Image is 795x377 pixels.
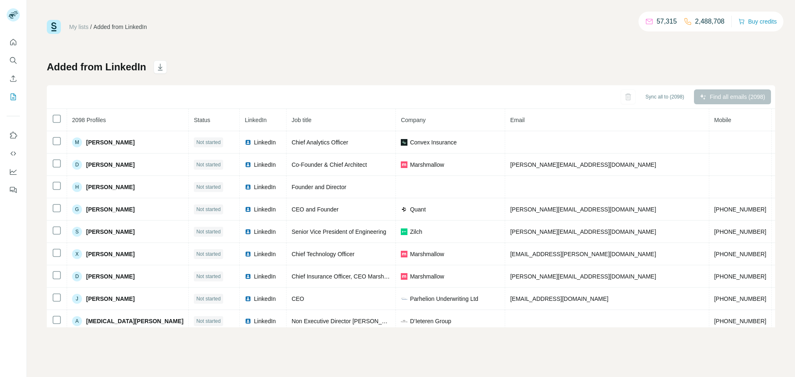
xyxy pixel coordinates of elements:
img: Surfe Logo [47,20,61,34]
span: [PHONE_NUMBER] [714,318,766,324]
img: LinkedIn logo [245,295,251,302]
button: Sync all to (2098) [640,91,690,103]
img: LinkedIn logo [245,228,251,235]
span: LinkedIn [254,317,276,325]
span: [PERSON_NAME] [86,295,135,303]
div: D [72,160,82,170]
button: Dashboard [7,164,20,179]
span: Company [401,117,426,123]
div: A [72,316,82,326]
span: LinkedIn [245,117,267,123]
span: [PERSON_NAME] [86,161,135,169]
span: Senior Vice President of Engineering [291,228,386,235]
span: Founder and Director [291,184,346,190]
span: [PERSON_NAME] [86,272,135,281]
span: [EMAIL_ADDRESS][PERSON_NAME][DOMAIN_NAME] [510,251,656,257]
span: 2098 Profiles [72,117,106,123]
span: [PERSON_NAME][EMAIL_ADDRESS][DOMAIN_NAME] [510,228,656,235]
span: Email [510,117,525,123]
span: Chief Technology Officer [291,251,354,257]
div: G [72,204,82,214]
a: My lists [69,24,89,30]
span: [EMAIL_ADDRESS][DOMAIN_NAME] [510,295,608,302]
img: LinkedIn logo [245,251,251,257]
span: Not started [196,250,221,258]
span: LinkedIn [254,138,276,146]
button: Use Surfe API [7,146,20,161]
button: Quick start [7,35,20,50]
span: Marshmallow [410,250,444,258]
span: Zilch [410,228,422,236]
button: Enrich CSV [7,71,20,86]
img: LinkedIn logo [245,184,251,190]
span: [PERSON_NAME][EMAIL_ADDRESS][DOMAIN_NAME] [510,273,656,280]
p: 2,488,708 [695,17,725,26]
span: Status [194,117,210,123]
span: Not started [196,139,221,146]
span: [PERSON_NAME] [86,228,135,236]
span: Marshmallow [410,272,444,281]
span: Chief Analytics Officer [291,139,348,146]
div: Added from LinkedIn [94,23,147,31]
span: Marshmallow [410,161,444,169]
span: Co-Founder & Chief Architect [291,161,367,168]
h1: Added from LinkedIn [47,60,146,74]
img: LinkedIn logo [245,139,251,146]
span: Convex Insurance [410,138,457,146]
img: company-logo [401,228,407,235]
img: company-logo [401,139,407,146]
span: Chief Insurance Officer, CEO Marshmallow Insurance Limited [291,273,449,280]
span: [PHONE_NUMBER] [714,273,766,280]
span: D’Ieteren Group [410,317,451,325]
button: My lists [7,89,20,104]
span: Quant [410,205,426,214]
span: Not started [196,206,221,213]
span: LinkedIn [254,250,276,258]
p: 57,315 [657,17,677,26]
img: company-logo [401,295,407,302]
span: Not started [196,183,221,191]
img: company-logo [401,273,407,280]
img: company-logo [401,161,407,168]
span: Job title [291,117,311,123]
span: Not started [196,273,221,280]
span: LinkedIn [254,183,276,191]
button: Search [7,53,20,68]
span: LinkedIn [254,295,276,303]
span: LinkedIn [254,272,276,281]
div: X [72,249,82,259]
button: Buy credits [738,16,777,27]
button: Use Surfe on LinkedIn [7,128,20,143]
span: [PERSON_NAME] [86,205,135,214]
span: LinkedIn [254,205,276,214]
span: Not started [196,295,221,303]
span: Not started [196,161,221,168]
span: [PERSON_NAME][EMAIL_ADDRESS][DOMAIN_NAME] [510,161,656,168]
img: company-logo [401,318,407,324]
span: LinkedIn [254,228,276,236]
span: [PERSON_NAME] [86,250,135,258]
span: [PERSON_NAME][EMAIL_ADDRESS][DOMAIN_NAME] [510,206,656,213]
button: Feedback [7,182,20,197]
span: [PHONE_NUMBER] [714,251,766,257]
span: [MEDICAL_DATA][PERSON_NAME] [86,317,183,325]
div: M [72,137,82,147]
span: [PHONE_NUMBER] [714,228,766,235]
img: LinkedIn logo [245,318,251,324]
span: [PHONE_NUMBER] [714,206,766,213]
div: J [72,294,82,304]
span: Parhelion Underwriting Ltd [410,295,478,303]
span: Not started [196,228,221,235]
span: CEO [291,295,304,302]
span: Non Executive Director [PERSON_NAME] - Board Member [291,318,443,324]
span: CEO and Founder [291,206,339,213]
span: Not started [196,317,221,325]
div: D [72,271,82,281]
img: LinkedIn logo [245,206,251,213]
span: [PERSON_NAME] [86,138,135,146]
li: / [90,23,92,31]
img: LinkedIn logo [245,161,251,168]
span: LinkedIn [254,161,276,169]
div: H [72,182,82,192]
img: company-logo [401,206,407,213]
